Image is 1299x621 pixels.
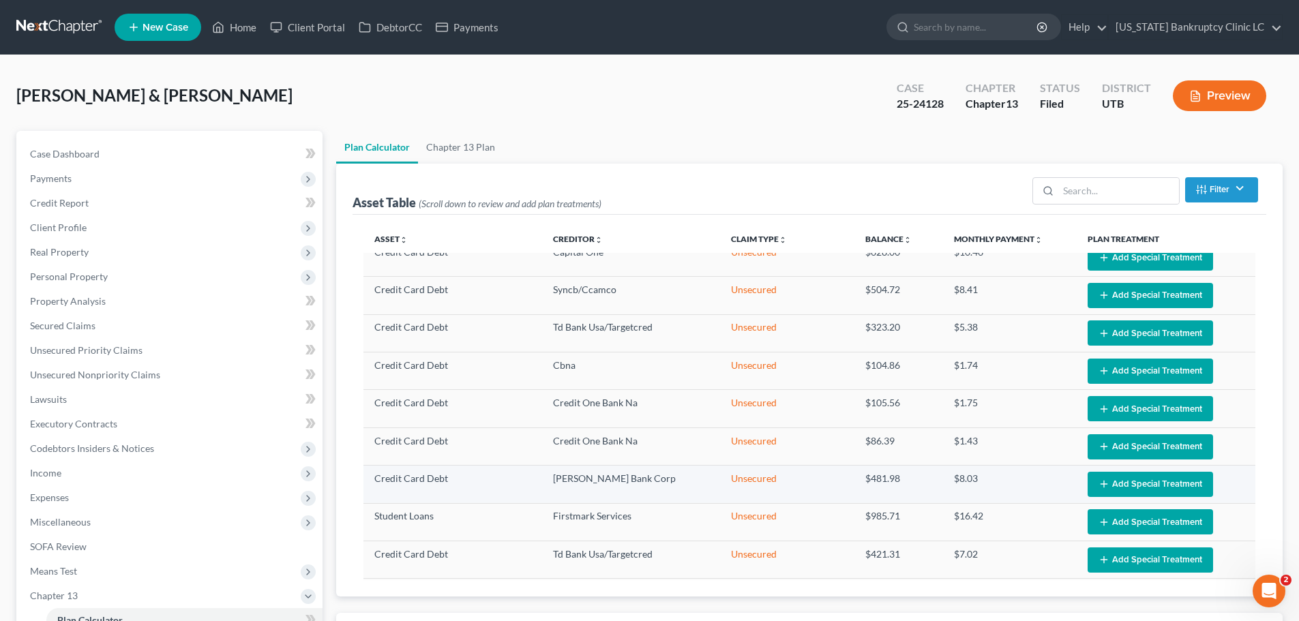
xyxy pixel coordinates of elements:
[30,148,100,160] span: Case Dashboard
[904,236,912,244] i: unfold_more
[542,579,721,616] td: Tbom/Milstne
[419,198,601,209] span: (Scroll down to review and add plan treatments)
[542,390,721,427] td: Credit One Bank Na
[363,277,542,314] td: Credit Card Debt
[854,503,944,541] td: $985.71
[30,222,87,233] span: Client Profile
[418,131,503,164] a: Chapter 13 Plan
[1062,15,1107,40] a: Help
[1088,283,1213,308] button: Add Special Treatment
[363,503,542,541] td: Student Loans
[731,234,787,244] a: Claim Typeunfold_more
[865,234,912,244] a: Balanceunfold_more
[352,15,429,40] a: DebtorCC
[30,393,67,405] span: Lawsuits
[30,442,154,454] span: Codebtors Insiders & Notices
[854,239,944,276] td: $628.00
[1040,96,1080,112] div: Filed
[720,352,854,390] td: Unsecured
[542,352,721,390] td: Cbna
[854,579,944,616] td: $957.58
[854,466,944,503] td: $481.98
[19,142,323,166] a: Case Dashboard
[353,194,601,211] div: Asset Table
[542,503,721,541] td: Firstmark Services
[30,418,117,429] span: Executory Contracts
[595,236,603,244] i: unfold_more
[943,541,1077,579] td: $7.02
[966,80,1018,96] div: Chapter
[363,541,542,579] td: Credit Card Debt
[363,314,542,352] td: Credit Card Debt
[1088,547,1213,573] button: Add Special Treatment
[30,467,61,479] span: Income
[1034,236,1043,244] i: unfold_more
[336,131,418,164] a: Plan Calculator
[19,314,323,338] a: Secured Claims
[30,516,91,528] span: Miscellaneous
[542,314,721,352] td: Td Bank Usa/Targetcred
[30,491,69,503] span: Expenses
[854,352,944,390] td: $104.86
[1109,15,1282,40] a: [US_STATE] Bankruptcy Clinic LC
[720,277,854,314] td: Unsecured
[30,565,77,577] span: Means Test
[363,352,542,390] td: Credit Card Debt
[263,15,352,40] a: Client Portal
[19,363,323,387] a: Unsecured Nonpriority Claims
[943,239,1077,276] td: $10.46
[30,344,143,356] span: Unsecured Priority Claims
[205,15,263,40] a: Home
[542,541,721,579] td: Td Bank Usa/Targetcred
[1088,472,1213,497] button: Add Special Treatment
[1077,226,1255,253] th: Plan Treatment
[720,239,854,276] td: Unsecured
[854,541,944,579] td: $421.31
[30,320,95,331] span: Secured Claims
[19,289,323,314] a: Property Analysis
[30,197,89,209] span: Credit Report
[854,427,944,465] td: $86.39
[30,271,108,282] span: Personal Property
[363,427,542,465] td: Credit Card Debt
[1173,80,1266,111] button: Preview
[363,579,542,616] td: Credit Card Debt
[1185,177,1258,202] button: Filter
[943,390,1077,427] td: $1.75
[19,191,323,215] a: Credit Report
[1088,396,1213,421] button: Add Special Treatment
[943,352,1077,390] td: $1.74
[1040,80,1080,96] div: Status
[143,22,188,33] span: New Case
[30,369,160,380] span: Unsecured Nonpriority Claims
[720,314,854,352] td: Unsecured
[720,466,854,503] td: Unsecured
[363,390,542,427] td: Credit Card Debt
[19,412,323,436] a: Executory Contracts
[943,427,1077,465] td: $1.43
[30,541,87,552] span: SOFA Review
[542,239,721,276] td: Capital One
[1253,575,1285,607] iframe: Intercom live chat
[854,277,944,314] td: $504.72
[1088,359,1213,384] button: Add Special Treatment
[19,387,323,412] a: Lawsuits
[1088,509,1213,534] button: Add Special Treatment
[943,579,1077,616] td: $15.95
[1006,97,1018,110] span: 13
[30,246,89,258] span: Real Property
[897,80,944,96] div: Case
[720,427,854,465] td: Unsecured
[30,295,106,307] span: Property Analysis
[19,534,323,559] a: SOFA Review
[1088,320,1213,346] button: Add Special Treatment
[720,541,854,579] td: Unsecured
[374,234,408,244] a: Assetunfold_more
[854,314,944,352] td: $323.20
[542,427,721,465] td: Credit One Bank Na
[1102,96,1151,112] div: UTB
[914,14,1039,40] input: Search by name...
[943,314,1077,352] td: $5.38
[1281,575,1291,586] span: 2
[1058,178,1179,204] input: Search...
